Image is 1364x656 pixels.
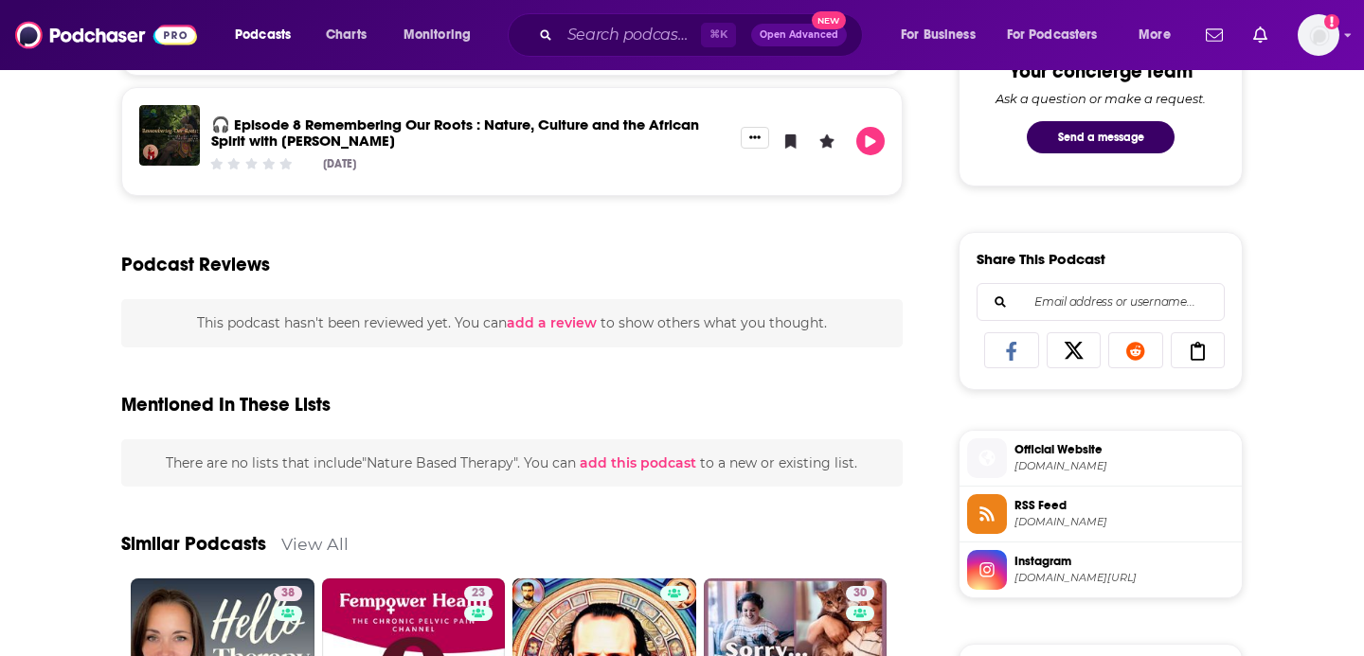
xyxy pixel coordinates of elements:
[1007,22,1098,48] span: For Podcasters
[1014,441,1234,458] span: Official Website
[1014,459,1234,473] span: naturebasedtherapy.com.au
[751,24,847,46] button: Open AdvancedNew
[812,11,846,29] span: New
[1139,22,1171,48] span: More
[197,314,827,331] span: This podcast hasn't been reviewed yet. You can to show others what you thought.
[314,20,378,50] a: Charts
[507,312,597,333] button: add a review
[856,127,885,155] button: Play
[121,253,270,276] h3: Podcast Reviews
[580,454,696,471] span: add this podcast
[996,91,1206,106] div: Ask a question or make a request.
[1108,332,1163,368] a: Share on Reddit
[222,20,315,50] button: open menu
[967,438,1234,478] a: Official Website[DOMAIN_NAME]
[741,127,769,148] button: Show More Button
[1014,515,1234,529] span: anchor.fm
[967,550,1234,590] a: Instagram[DOMAIN_NAME][URL]
[166,454,857,471] span: There are no lists that include "Nature Based Therapy" . You can to a new or existing list.
[1298,14,1339,56] span: Logged in as antonettefrontgate
[526,13,881,57] div: Search podcasts, credits, & more...
[760,30,838,40] span: Open Advanced
[281,534,349,554] a: View All
[464,586,493,601] a: 23
[560,20,701,50] input: Search podcasts, credits, & more...
[967,494,1234,534] a: RSS Feed[DOMAIN_NAME]
[1171,332,1226,368] a: Copy Link
[777,127,805,155] button: Bookmark Episode
[139,105,200,166] img: 🎧 Episode 8 Remembering Our Roots : Nature, Culture and the African Spirit with Sharlene Cohen
[1298,14,1339,56] button: Show profile menu
[1014,553,1234,570] span: Instagram
[1125,20,1194,50] button: open menu
[993,284,1209,320] input: Email address or username...
[1027,121,1175,153] button: Send a message
[701,23,736,47] span: ⌘ K
[1014,571,1234,585] span: instagram.com/naturebasedtherapy
[121,393,331,417] h2: Mentioned In These Lists
[1014,497,1234,514] span: RSS Feed
[1298,14,1339,56] img: User Profile
[323,157,356,170] div: [DATE]
[326,22,367,48] span: Charts
[15,17,197,53] img: Podchaser - Follow, Share and Rate Podcasts
[404,22,471,48] span: Monitoring
[984,332,1039,368] a: Share on Facebook
[995,20,1125,50] button: open menu
[977,250,1105,268] h3: Share This Podcast
[1324,14,1339,29] svg: Add a profile image
[208,157,295,171] div: Community Rating: 0 out of 5
[1246,19,1275,51] a: Show notifications dropdown
[901,22,976,48] span: For Business
[1047,332,1102,368] a: Share on X/Twitter
[274,586,302,601] a: 38
[813,127,841,155] button: Leave a Rating
[235,22,291,48] span: Podcasts
[888,20,999,50] button: open menu
[472,584,485,603] span: 23
[853,584,867,603] span: 30
[211,115,699,150] a: 🎧 Episode 8 Remembering Our Roots : Nature, Culture and the African Spirit with Sharlene Cohen
[1198,19,1230,51] a: Show notifications dropdown
[846,586,874,601] a: 30
[977,283,1225,321] div: Search followers
[1010,60,1193,83] div: Your concierge team
[121,532,266,556] a: Similar Podcasts
[281,584,295,603] span: 38
[390,20,495,50] button: open menu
